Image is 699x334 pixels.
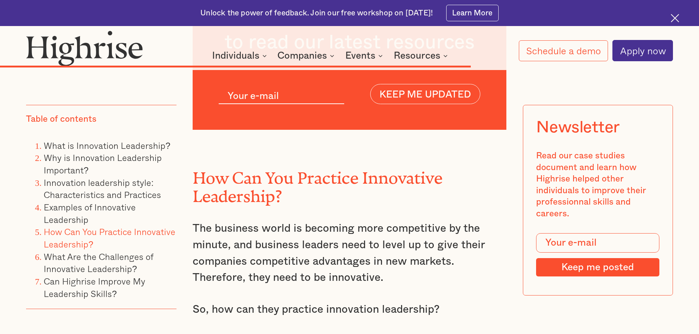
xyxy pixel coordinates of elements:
h2: How Can You Practice Innovative Leadership? [193,165,507,202]
div: Resources [394,51,440,60]
div: Individuals [212,51,269,60]
input: Your e-mail [536,233,659,253]
p: The business world is becoming more competitive by the minute, and business leaders need to level... [193,220,507,286]
div: Events [345,51,375,60]
div: Table of contents [26,114,97,126]
a: Schedule a demo [519,40,608,61]
img: Highrise logo [26,30,143,66]
div: Companies [277,51,336,60]
a: Learn More [446,5,499,21]
a: What is Innovation Leadership? [44,139,170,152]
p: So, how can they practice innovation leadership? [193,301,507,318]
input: Keep me posted [536,258,659,276]
div: Read our case studies document and learn how Highrise helped other individuals to improve their p... [536,150,659,220]
div: Individuals [212,51,259,60]
input: KEEP ME UPDATED [370,84,480,104]
a: Innovation leadership style: Characteristics and Practices [44,176,161,202]
a: How Can You Practice Innovative Leadership? [44,225,175,251]
div: Companies [277,51,327,60]
form: current-ascender-article-subscribe-form [219,84,480,104]
div: Newsletter [536,118,620,137]
div: Events [345,51,385,60]
div: Unlock the power of feedback. Join our free workshop on [DATE]! [200,8,433,18]
a: Apply now [612,40,673,61]
input: Your e-mail [219,90,344,104]
form: Modal Form [536,233,659,276]
img: Cross icon [671,14,679,22]
div: Resources [394,51,450,60]
a: What Are the Challenges of Innovative Leadership? [44,250,153,276]
a: Examples of Innovative Leadership [44,200,136,226]
a: Can Highrise Improve My Leadership Skills? [44,274,145,300]
a: Why is Innovation Leadership Important? [44,151,162,177]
